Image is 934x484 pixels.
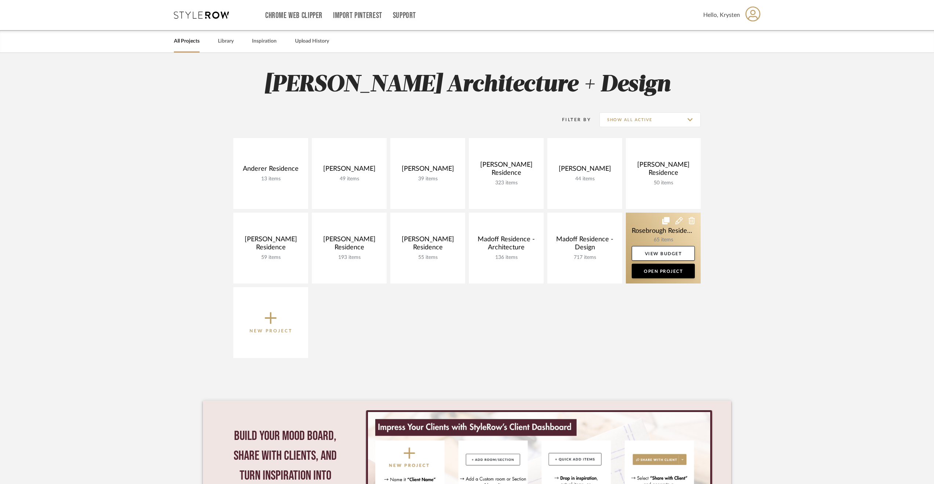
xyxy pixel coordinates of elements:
[475,254,538,261] div: 136 items
[703,11,740,19] span: Hello, Krysten
[249,327,292,335] p: New Project
[318,235,381,254] div: [PERSON_NAME] Residence
[333,12,382,19] a: Import Pinterest
[233,287,308,358] button: New Project
[553,254,616,261] div: 717 items
[239,235,302,254] div: [PERSON_NAME] Residence
[552,116,591,123] div: Filter By
[239,165,302,176] div: Anderer Residence
[239,254,302,261] div: 59 items
[632,180,695,186] div: 50 items
[239,176,302,182] div: 13 items
[553,165,616,176] div: [PERSON_NAME]
[396,235,459,254] div: [PERSON_NAME] Residence
[203,71,731,99] h2: [PERSON_NAME] Architecture + Design
[174,36,200,46] a: All Projects
[265,12,322,19] a: Chrome Web Clipper
[553,235,616,254] div: Madoff Residence - Design
[393,12,416,19] a: Support
[218,36,234,46] a: Library
[396,176,459,182] div: 39 items
[632,246,695,261] a: View Budget
[475,180,538,186] div: 323 items
[475,235,538,254] div: Madoff Residence - Architecture
[318,176,381,182] div: 49 items
[295,36,329,46] a: Upload History
[553,176,616,182] div: 44 items
[318,165,381,176] div: [PERSON_NAME]
[632,161,695,180] div: [PERSON_NAME] Residence
[252,36,277,46] a: Inspiration
[396,254,459,261] div: 55 items
[318,254,381,261] div: 193 items
[632,264,695,278] a: Open Project
[475,161,538,180] div: [PERSON_NAME] Residence
[396,165,459,176] div: [PERSON_NAME]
